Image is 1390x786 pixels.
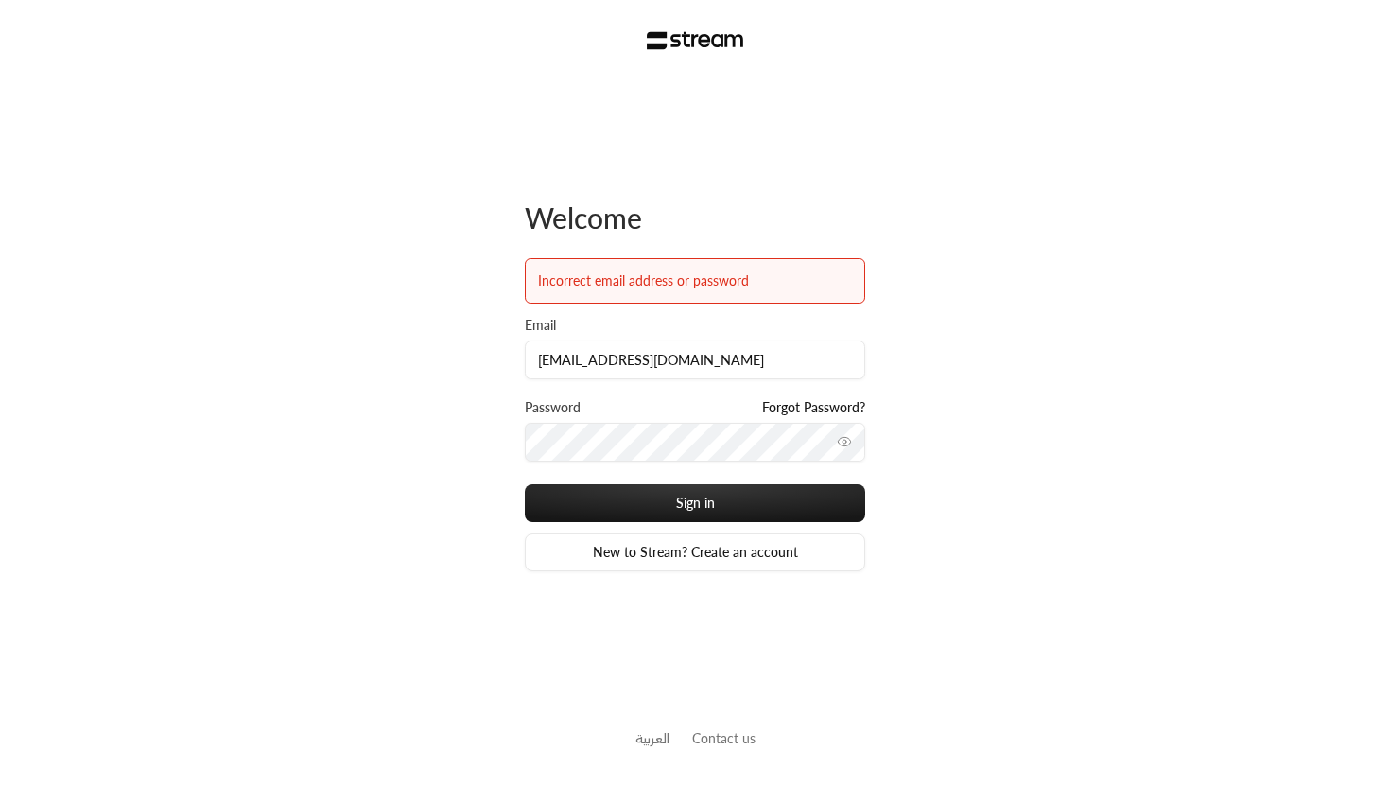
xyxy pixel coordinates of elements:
[525,201,642,235] span: Welcome
[538,271,852,290] div: Incorrect email address or password
[525,398,581,417] label: Password
[635,721,669,756] a: العربية
[525,484,865,522] button: Sign in
[525,533,865,571] a: New to Stream? Create an account
[525,316,556,335] label: Email
[829,427,860,457] button: toggle password visibility
[647,31,744,50] img: Stream Logo
[762,398,865,417] a: Forgot Password?
[692,728,756,748] button: Contact us
[692,730,756,746] a: Contact us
